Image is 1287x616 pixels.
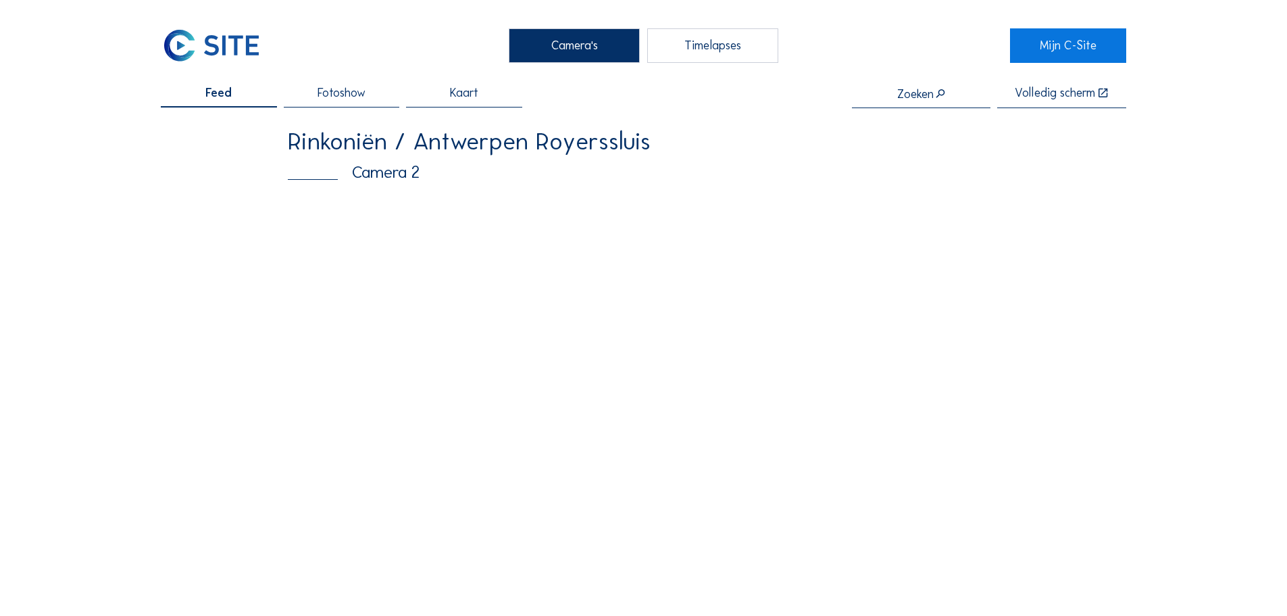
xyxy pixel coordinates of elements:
[288,164,999,181] div: Camera 2
[205,87,232,99] span: Feed
[161,28,262,62] img: C-SITE Logo
[1015,87,1095,100] div: Volledig scherm
[450,87,478,99] span: Kaart
[647,28,778,62] div: Timelapses
[288,195,999,613] img: Image
[288,129,999,153] div: Rinkoniën / Antwerpen Royerssluis
[318,87,365,99] span: Fotoshow
[1010,28,1126,62] a: Mijn C-Site
[161,28,276,62] a: C-SITE Logo
[509,28,640,62] div: Camera's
